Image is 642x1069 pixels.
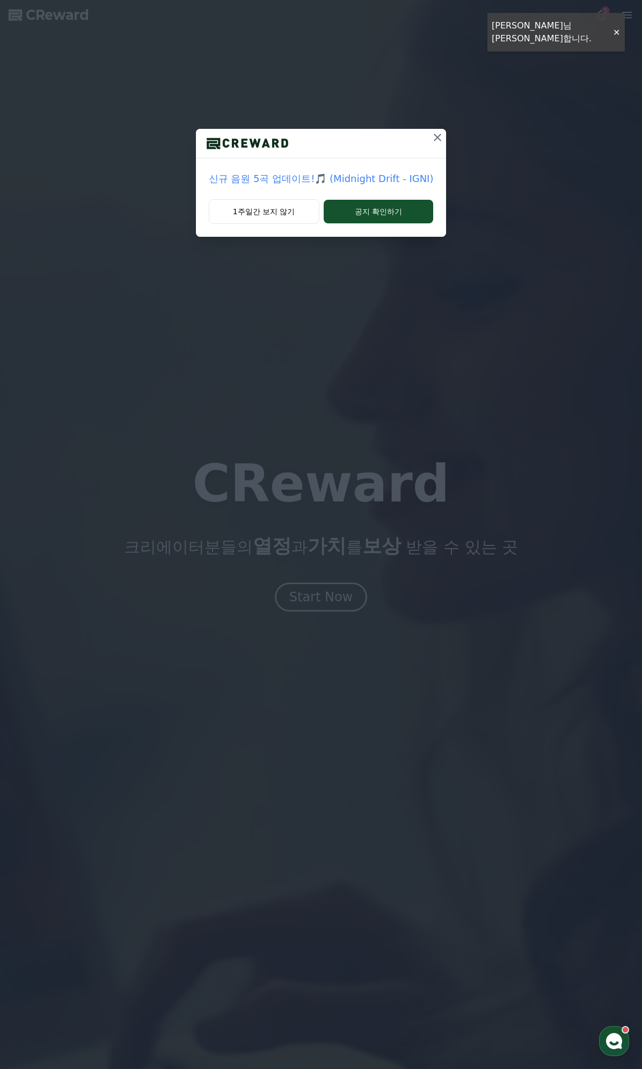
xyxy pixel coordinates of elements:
button: 공지 확인하기 [324,200,434,223]
span: 홈 [34,357,40,365]
img: logo [196,135,299,151]
a: 대화 [71,340,138,367]
a: 설정 [138,340,206,367]
button: 1주일간 보지 않기 [209,199,319,224]
span: 설정 [166,357,179,365]
span: 대화 [98,357,111,366]
a: 신규 음원 5곡 업데이트!🎵 (Midnight Drift - IGNI) [209,171,434,186]
a: 홈 [3,340,71,367]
